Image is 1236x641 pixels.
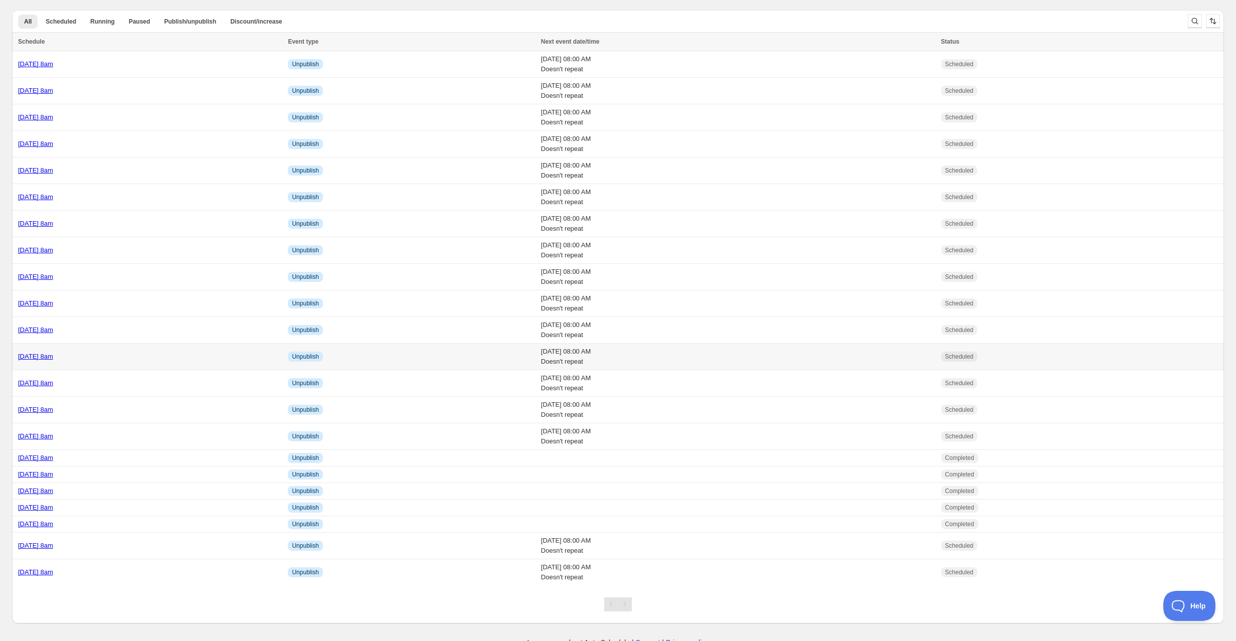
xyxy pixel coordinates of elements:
span: Publish/unpublish [164,18,216,26]
a: [DATE] 8am [18,220,53,227]
span: Paused [129,18,150,26]
span: Scheduled [945,542,974,550]
td: [DATE] 08:00 AM Doesn't repeat [538,559,938,586]
td: [DATE] 08:00 AM Doesn't repeat [538,264,938,290]
span: Discount/increase [230,18,282,26]
a: [DATE] 8am [18,353,53,360]
span: Unpublish [292,432,318,440]
a: [DATE] 8am [18,432,53,440]
a: [DATE] 8am [18,87,53,94]
span: Scheduled [945,113,974,121]
span: Status [941,38,960,45]
span: Unpublish [292,87,318,95]
span: Schedule [18,38,45,45]
span: Completed [945,520,974,528]
span: Completed [945,504,974,512]
span: Scheduled [945,379,974,387]
a: [DATE] 8am [18,504,53,511]
span: Unpublish [292,487,318,495]
a: [DATE] 8am [18,520,53,528]
span: Scheduled [46,18,76,26]
span: Scheduled [945,299,974,307]
span: Unpublish [292,379,318,387]
td: [DATE] 08:00 AM Doesn't repeat [538,51,938,78]
a: [DATE] 8am [18,487,53,495]
td: [DATE] 08:00 AM Doesn't repeat [538,131,938,157]
a: [DATE] 8am [18,326,53,334]
span: Completed [945,487,974,495]
a: [DATE] 8am [18,193,53,201]
span: Unpublish [292,299,318,307]
a: [DATE] 8am [18,167,53,174]
span: Unpublish [292,353,318,361]
button: Sort the results [1206,14,1220,28]
iframe: Toggle Customer Support [1163,591,1216,621]
td: [DATE] 08:00 AM Doesn't repeat [538,344,938,370]
a: [DATE] 8am [18,542,53,549]
a: [DATE] 8am [18,140,53,147]
span: Unpublish [292,454,318,462]
span: Unpublish [292,568,318,576]
a: [DATE] 8am [18,454,53,461]
a: [DATE] 8am [18,568,53,576]
span: Unpublish [292,406,318,414]
span: Scheduled [945,87,974,95]
a: [DATE] 8am [18,470,53,478]
span: Unpublish [292,140,318,148]
span: Scheduled [945,353,974,361]
span: Scheduled [945,406,974,414]
span: Unpublish [292,504,318,512]
td: [DATE] 08:00 AM Doesn't repeat [538,317,938,344]
span: Unpublish [292,193,318,201]
span: Scheduled [945,246,974,254]
span: Unpublish [292,246,318,254]
span: Scheduled [945,273,974,281]
span: Completed [945,470,974,478]
button: Search and filter results [1188,14,1202,28]
td: [DATE] 08:00 AM Doesn't repeat [538,237,938,264]
a: [DATE] 8am [18,379,53,387]
span: Unpublish [292,60,318,68]
td: [DATE] 08:00 AM Doesn't repeat [538,423,938,450]
td: [DATE] 08:00 AM Doesn't repeat [538,104,938,131]
span: Next event date/time [541,38,600,45]
span: Unpublish [292,273,318,281]
td: [DATE] 08:00 AM Doesn't repeat [538,211,938,237]
span: Unpublish [292,220,318,228]
span: Unpublish [292,167,318,175]
span: Unpublish [292,113,318,121]
nav: Pagination [604,597,632,611]
td: [DATE] 08:00 AM Doesn't repeat [538,370,938,397]
td: [DATE] 08:00 AM Doesn't repeat [538,397,938,423]
span: Scheduled [945,220,974,228]
a: [DATE] 8am [18,113,53,121]
td: [DATE] 08:00 AM Doesn't repeat [538,157,938,184]
span: Unpublish [292,326,318,334]
a: [DATE] 8am [18,60,53,68]
span: Scheduled [945,140,974,148]
span: Unpublish [292,542,318,550]
span: Scheduled [945,432,974,440]
a: [DATE] 8am [18,406,53,413]
a: [DATE] 8am [18,299,53,307]
td: [DATE] 08:00 AM Doesn't repeat [538,533,938,559]
span: Unpublish [292,470,318,478]
a: [DATE] 8am [18,246,53,254]
span: Event type [288,38,318,45]
td: [DATE] 08:00 AM Doesn't repeat [538,184,938,211]
span: Scheduled [945,568,974,576]
span: Scheduled [945,193,974,201]
a: [DATE] 8am [18,273,53,280]
span: Scheduled [945,60,974,68]
span: Scheduled [945,167,974,175]
span: Completed [945,454,974,462]
span: Unpublish [292,520,318,528]
td: [DATE] 08:00 AM Doesn't repeat [538,290,938,317]
span: All [24,18,32,26]
span: Running [90,18,115,26]
td: [DATE] 08:00 AM Doesn't repeat [538,78,938,104]
span: Scheduled [945,326,974,334]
